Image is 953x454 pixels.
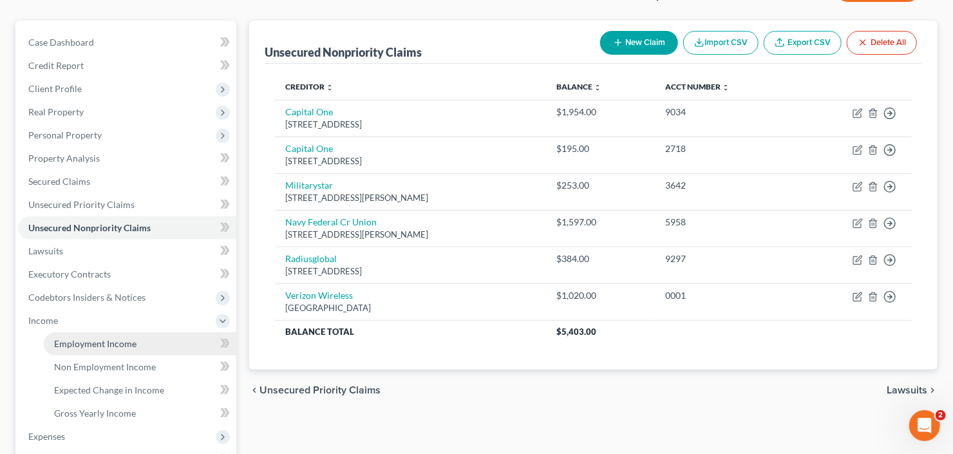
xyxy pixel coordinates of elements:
div: $384.00 [556,252,645,265]
div: Unsecured Nonpriority Claims [265,44,422,60]
span: Credit Report [28,60,84,71]
span: Real Property [28,106,84,117]
span: Income [28,315,58,326]
i: chevron_left [249,385,259,395]
span: Gross Yearly Income [54,408,136,419]
a: Capital One [285,143,333,154]
a: Credit Report [18,54,236,77]
div: [STREET_ADDRESS] [285,265,536,278]
div: 0001 [666,289,786,302]
div: [STREET_ADDRESS][PERSON_NAME] [285,229,536,241]
a: Acct Number unfold_more [666,82,730,91]
a: Lawsuits [18,240,236,263]
span: Executory Contracts [28,269,111,279]
div: $1,954.00 [556,106,645,118]
div: 5958 [666,216,786,229]
span: $5,403.00 [556,326,596,337]
a: Expected Change in Income [44,379,236,402]
th: Balance Total [275,320,546,343]
a: Unsecured Nonpriority Claims [18,216,236,240]
div: $253.00 [556,179,645,192]
iframe: Intercom live chat [909,410,940,441]
div: 2718 [666,142,786,155]
div: $1,597.00 [556,216,645,229]
span: Property Analysis [28,153,100,164]
div: [GEOGRAPHIC_DATA] [285,302,536,314]
span: Expenses [28,431,65,442]
i: unfold_more [326,84,334,91]
a: Balance unfold_more [556,82,601,91]
div: [STREET_ADDRESS] [285,155,536,167]
span: Case Dashboard [28,37,94,48]
div: $195.00 [556,142,645,155]
span: Unsecured Priority Claims [259,385,381,395]
a: Creditor unfold_more [285,82,334,91]
span: Expected Change in Income [54,384,164,395]
a: Employment Income [44,332,236,355]
a: Executory Contracts [18,263,236,286]
div: [STREET_ADDRESS] [285,118,536,131]
span: Personal Property [28,129,102,140]
a: Navy Federal Cr Union [285,216,377,227]
i: unfold_more [722,84,730,91]
a: Radiusglobal [285,253,337,264]
span: 2 [936,410,946,421]
span: Unsecured Priority Claims [28,199,135,210]
a: Verizon Wireless [285,290,353,301]
span: Secured Claims [28,176,90,187]
button: chevron_left Unsecured Priority Claims [249,385,381,395]
a: Export CSV [764,31,842,55]
button: New Claim [600,31,678,55]
span: Unsecured Nonpriority Claims [28,222,151,233]
a: Unsecured Priority Claims [18,193,236,216]
button: Lawsuits chevron_right [887,385,938,395]
span: Codebtors Insiders & Notices [28,292,146,303]
i: chevron_right [927,385,938,395]
a: Non Employment Income [44,355,236,379]
div: $1,020.00 [556,289,645,302]
span: Non Employment Income [54,361,156,372]
i: unfold_more [594,84,601,91]
span: Client Profile [28,83,82,94]
div: [STREET_ADDRESS][PERSON_NAME] [285,192,536,204]
a: Gross Yearly Income [44,402,236,425]
div: 9034 [666,106,786,118]
button: Delete All [847,31,917,55]
a: Secured Claims [18,170,236,193]
button: Import CSV [683,31,759,55]
a: Capital One [285,106,333,117]
a: Militarystar [285,180,333,191]
span: Lawsuits [887,385,927,395]
span: Lawsuits [28,245,63,256]
span: Employment Income [54,338,137,349]
a: Case Dashboard [18,31,236,54]
div: 9297 [666,252,786,265]
a: Property Analysis [18,147,236,170]
div: 3642 [666,179,786,192]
